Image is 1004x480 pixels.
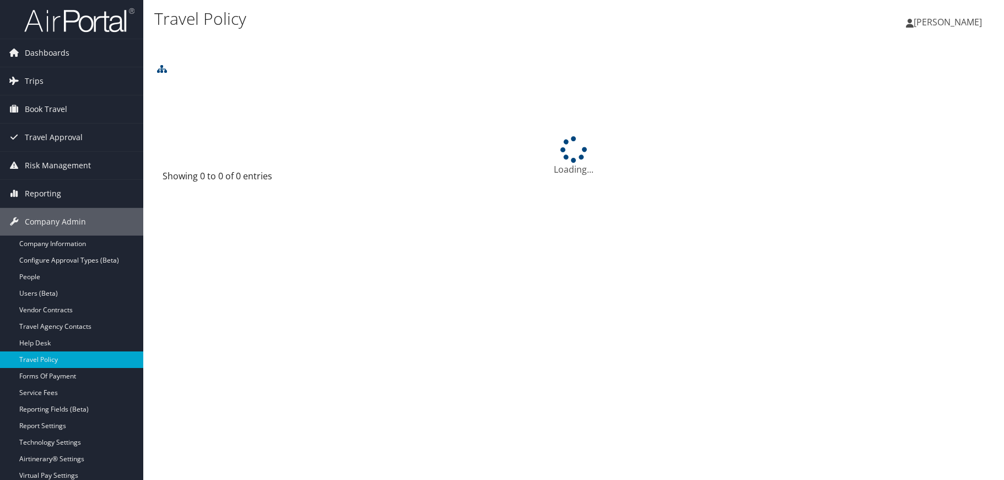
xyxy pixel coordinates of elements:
span: Dashboards [25,39,69,67]
img: airportal-logo.png [24,7,134,33]
span: [PERSON_NAME] [914,16,982,28]
span: Company Admin [25,208,86,236]
span: Travel Approval [25,124,83,151]
div: Showing 0 to 0 of 0 entries [163,169,356,188]
span: Trips [25,67,44,95]
span: Risk Management [25,152,91,179]
h1: Travel Policy [154,7,714,30]
span: Reporting [25,180,61,207]
div: Loading... [154,136,993,176]
a: [PERSON_NAME] [906,6,993,39]
span: Book Travel [25,95,67,123]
